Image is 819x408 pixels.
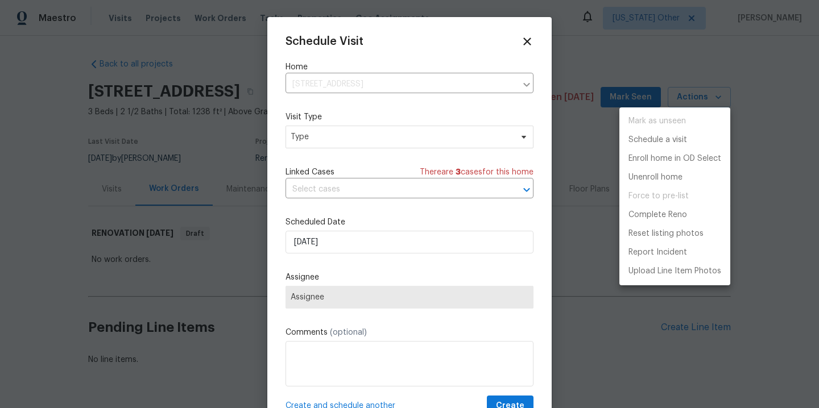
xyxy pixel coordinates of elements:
p: Report Incident [628,247,687,259]
p: Enroll home in OD Select [628,153,721,165]
p: Unenroll home [628,172,682,184]
p: Upload Line Item Photos [628,265,721,277]
span: Setup visit must be completed before moving home to pre-list [619,187,730,206]
p: Schedule a visit [628,134,687,146]
p: Reset listing photos [628,228,704,240]
p: Complete Reno [628,209,687,221]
